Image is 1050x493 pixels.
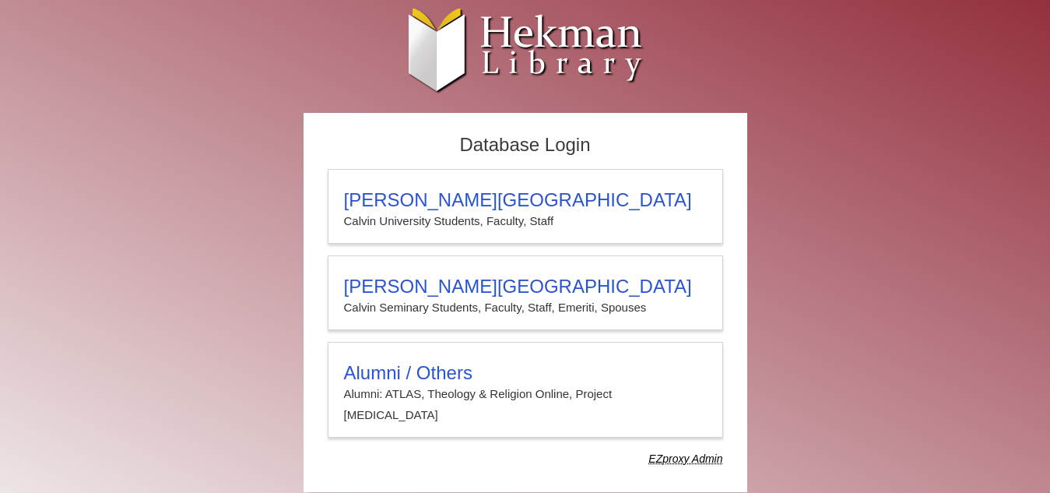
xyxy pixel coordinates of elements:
[320,129,731,161] h2: Database Login
[344,189,707,211] h3: [PERSON_NAME][GEOGRAPHIC_DATA]
[344,211,707,231] p: Calvin University Students, Faculty, Staff
[344,298,707,318] p: Calvin Seminary Students, Faculty, Staff, Emeriti, Spouses
[344,362,707,384] h3: Alumni / Others
[328,255,723,330] a: [PERSON_NAME][GEOGRAPHIC_DATA]Calvin Seminary Students, Faculty, Staff, Emeriti, Spouses
[648,453,722,465] dfn: Use Alumni login
[344,276,707,298] h3: [PERSON_NAME][GEOGRAPHIC_DATA]
[344,384,707,425] p: Alumni: ATLAS, Theology & Religion Online, Project [MEDICAL_DATA]
[328,169,723,244] a: [PERSON_NAME][GEOGRAPHIC_DATA]Calvin University Students, Faculty, Staff
[344,362,707,425] summary: Alumni / OthersAlumni: ATLAS, Theology & Religion Online, Project [MEDICAL_DATA]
